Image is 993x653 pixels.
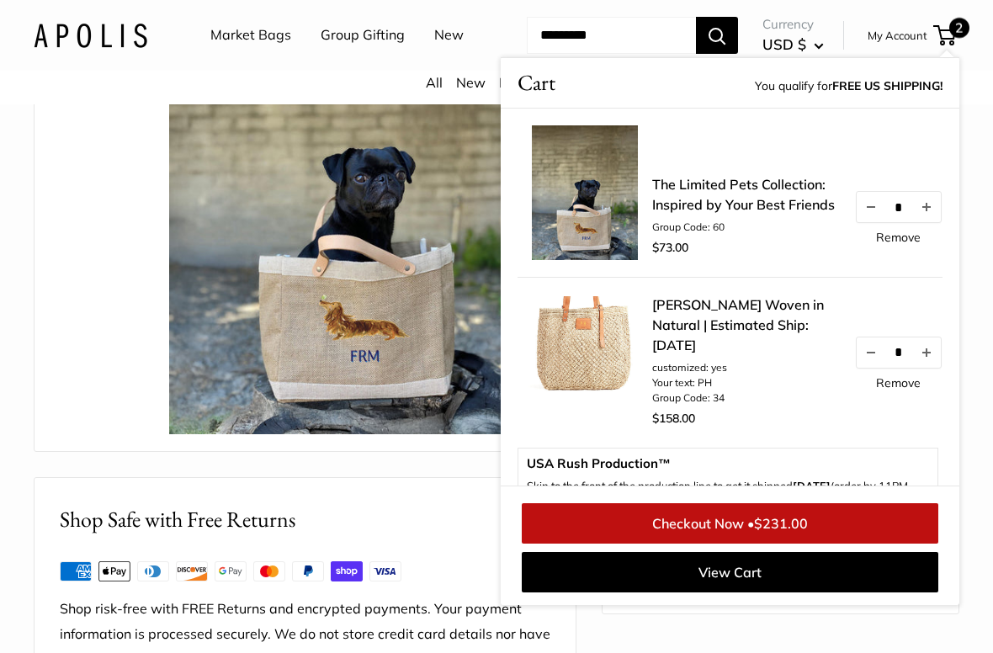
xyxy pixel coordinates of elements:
input: Quantity [885,199,912,214]
a: Market Bags [210,23,291,48]
a: The Limited Pets Collection: Inspired by Your Best Friends [652,174,837,215]
button: Increase quantity by 1 [912,337,941,368]
span: $73.00 [652,240,688,255]
a: View Cart [522,551,938,592]
span: 2 [949,18,969,38]
a: All [426,74,443,91]
li: customized: yes [652,360,837,375]
button: Decrease quantity by 1 [857,337,885,368]
input: Quantity [885,345,912,359]
li: Group Code: 34 [652,390,837,406]
li: Group Code: 60 [652,220,837,235]
iframe: Sign Up via Text for Offers [13,589,180,640]
button: USD $ [762,31,824,58]
a: My Account [868,25,927,45]
b: [DATE] [793,479,831,492]
a: Group Gifting [321,23,405,48]
input: Search... [527,17,696,54]
a: New [434,23,464,48]
a: New [456,74,486,91]
a: Remove [876,377,921,389]
span: $231.00 [754,514,808,531]
a: Bestsellers [499,74,568,91]
a: 2 [935,25,956,45]
p: Skip to the front of the production line to get it shipped (order by 11PM PST M-TH). [527,479,929,509]
img: Apolis [34,23,147,47]
button: Increase quantity by 1 [912,192,941,222]
a: Remove [876,231,921,243]
span: Currency [762,13,824,36]
span: You qualify for [755,75,943,99]
button: Search [696,17,738,54]
strong: FREE US SHIPPING! [832,78,943,93]
span: USA Rush Production™ [527,457,929,470]
span: USD $ [762,35,806,53]
button: Decrease quantity by 1 [857,192,885,222]
span: $158.00 [652,411,695,426]
h2: Shop Safe with Free Returns [60,503,295,536]
span: Cart [518,66,555,99]
a: [PERSON_NAME] Woven in Natural | Estimated Ship: [DATE] [652,295,837,355]
a: Checkout Now •$231.00 [522,502,938,543]
li: Your text: PH [652,375,837,390]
